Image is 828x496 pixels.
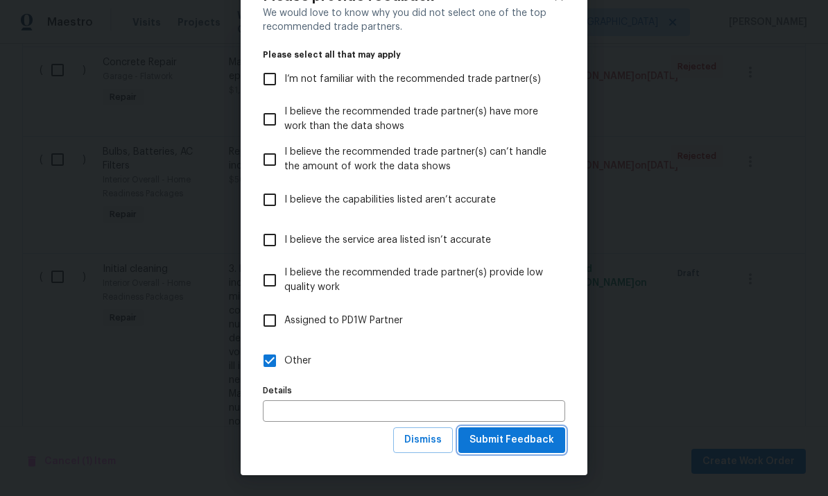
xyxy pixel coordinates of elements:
[284,105,554,134] span: I believe the recommended trade partner(s) have more work than the data shows
[263,51,565,59] legend: Please select all that may apply
[469,431,554,449] span: Submit Feedback
[458,427,565,453] button: Submit Feedback
[284,193,496,207] span: I believe the capabilities listed aren’t accurate
[284,145,554,174] span: I believe the recommended trade partner(s) can’t handle the amount of work the data shows
[284,266,554,295] span: I believe the recommended trade partner(s) provide low quality work
[284,314,403,328] span: Assigned to PD1W Partner
[404,431,442,449] span: Dismiss
[284,354,311,368] span: Other
[284,72,541,87] span: I’m not familiar with the recommended trade partner(s)
[393,427,453,453] button: Dismiss
[263,386,565,395] label: Details
[284,233,491,248] span: I believe the service area listed isn’t accurate
[263,6,565,34] div: We would love to know why you did not select one of the top recommended trade partners.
